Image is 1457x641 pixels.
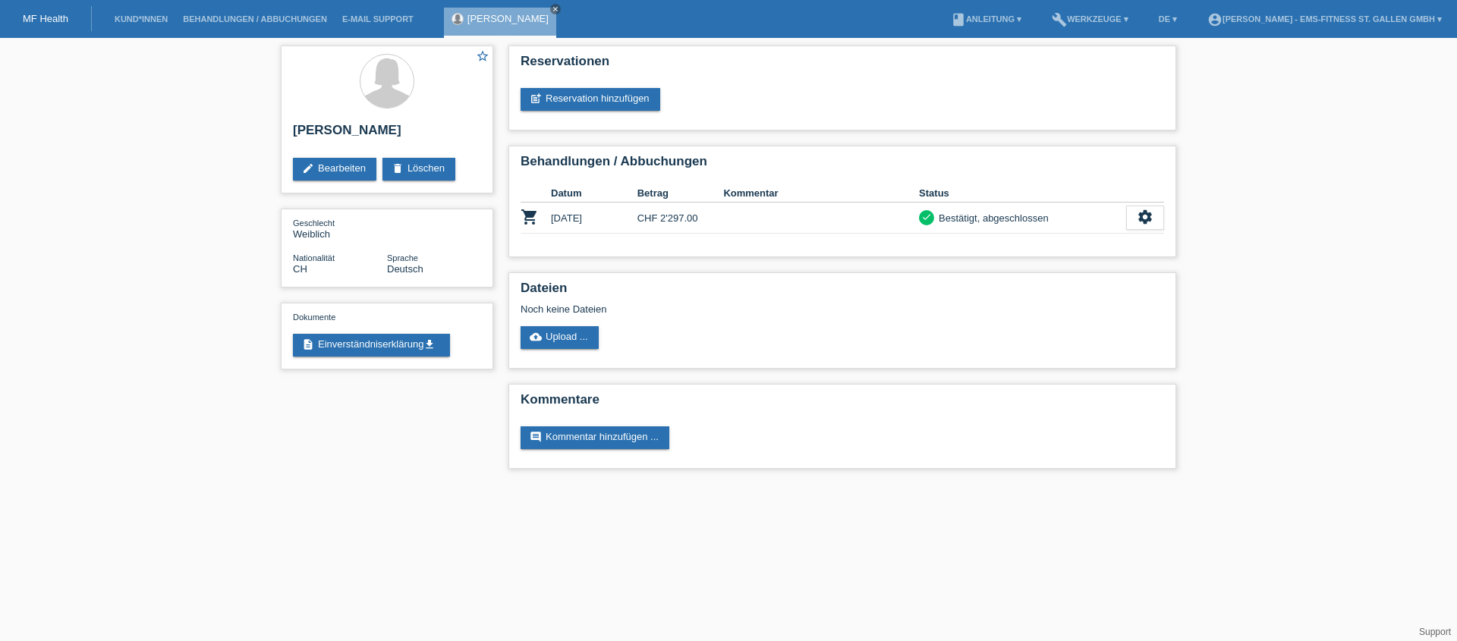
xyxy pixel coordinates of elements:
[293,217,387,240] div: Weiblich
[521,88,660,111] a: post_addReservation hinzufügen
[293,334,450,357] a: descriptionEinverständniserklärungget_app
[521,326,599,349] a: cloud_uploadUpload ...
[521,208,539,226] i: POSP00021031
[951,12,966,27] i: book
[723,184,919,203] th: Kommentar
[1207,12,1223,27] i: account_circle
[175,14,335,24] a: Behandlungen / Abbuchungen
[1151,14,1185,24] a: DE ▾
[1052,12,1067,27] i: build
[293,313,335,322] span: Dokumente
[382,158,455,181] a: deleteLöschen
[302,338,314,350] i: description
[387,263,423,275] span: Deutsch
[302,162,314,174] i: edit
[530,331,542,343] i: cloud_upload
[293,218,335,228] span: Geschlecht
[476,49,489,65] a: star_border
[293,263,307,275] span: Schweiz
[1200,14,1449,24] a: account_circle[PERSON_NAME] - EMS-Fitness St. Gallen GmbH ▾
[1419,627,1451,637] a: Support
[467,13,549,24] a: [PERSON_NAME]
[392,162,404,174] i: delete
[521,154,1164,177] h2: Behandlungen / Abbuchungen
[1137,209,1153,225] i: settings
[293,158,376,181] a: editBearbeiten
[521,303,984,315] div: Noch keine Dateien
[387,253,418,262] span: Sprache
[551,203,637,234] td: [DATE]
[637,184,724,203] th: Betrag
[552,5,559,13] i: close
[335,14,421,24] a: E-Mail Support
[943,14,1029,24] a: bookAnleitung ▾
[293,123,481,146] h2: [PERSON_NAME]
[919,184,1126,203] th: Status
[1044,14,1136,24] a: buildWerkzeuge ▾
[530,431,542,443] i: comment
[637,203,724,234] td: CHF 2'297.00
[521,392,1164,415] h2: Kommentare
[23,13,68,24] a: MF Health
[921,212,932,222] i: check
[521,54,1164,77] h2: Reservationen
[934,210,1049,226] div: Bestätigt, abgeschlossen
[530,93,542,105] i: post_add
[550,4,561,14] a: close
[476,49,489,63] i: star_border
[551,184,637,203] th: Datum
[423,338,436,350] i: get_app
[521,281,1164,303] h2: Dateien
[521,426,669,449] a: commentKommentar hinzufügen ...
[107,14,175,24] a: Kund*innen
[293,253,335,262] span: Nationalität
